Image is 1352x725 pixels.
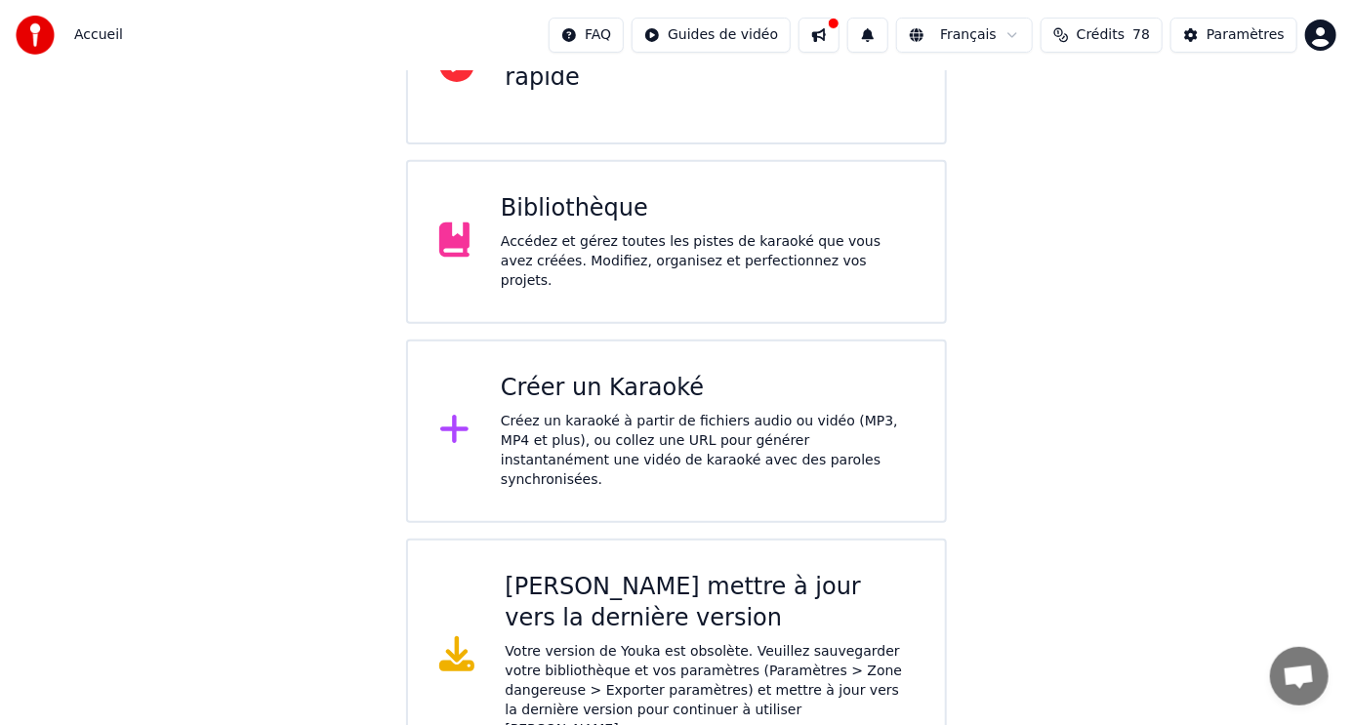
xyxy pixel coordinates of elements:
div: Créez un karaoké à partir de fichiers audio ou vidéo (MP3, MP4 et plus), ou collez une URL pour g... [501,412,914,490]
span: Accueil [74,25,123,45]
div: Ouvrir le chat [1270,647,1329,705]
span: Crédits [1077,25,1125,45]
div: [PERSON_NAME] mettre à jour vers la dernière version [506,572,914,634]
button: Guides de vidéo [632,18,791,53]
button: Paramètres [1170,18,1297,53]
div: Créer un Karaoké [501,373,914,404]
button: FAQ [549,18,624,53]
img: youka [16,16,55,55]
nav: breadcrumb [74,25,123,45]
div: Paramètres [1207,25,1285,45]
div: Accédez et gérez toutes les pistes de karaoké que vous avez créées. Modifiez, organisez et perfec... [501,232,914,291]
div: Bibliothèque [501,193,914,224]
span: 78 [1132,25,1150,45]
button: Crédits78 [1041,18,1163,53]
